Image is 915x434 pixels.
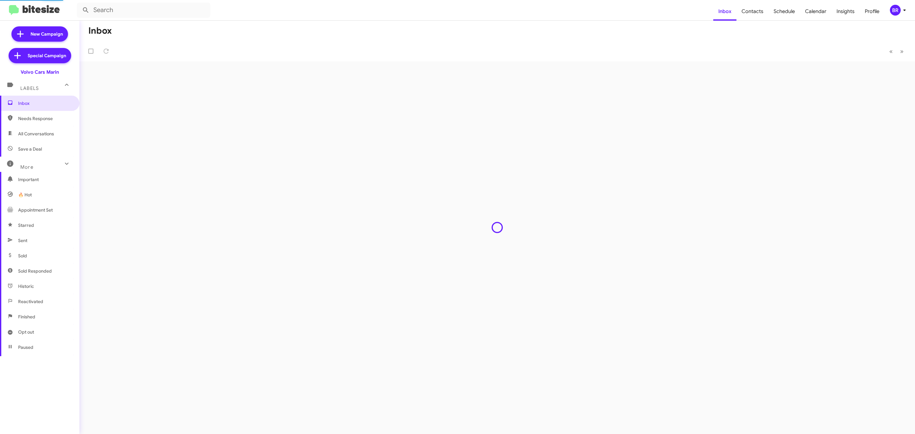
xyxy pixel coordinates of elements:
span: Starred [18,222,34,228]
span: Sold [18,253,27,259]
span: Reactivated [18,298,43,305]
span: Paused [18,344,33,350]
span: Special Campaign [28,52,66,59]
span: Sold Responded [18,268,52,274]
a: Profile [860,2,884,21]
span: Inbox [18,100,72,106]
a: New Campaign [11,26,68,42]
span: 🔥 Hot [18,192,32,198]
span: Important [18,176,72,183]
a: Calendar [800,2,831,21]
a: Inbox [713,2,736,21]
a: Contacts [736,2,769,21]
button: Next [896,45,907,58]
span: Needs Response [18,115,72,122]
span: New Campaign [30,31,63,37]
nav: Page navigation example [886,45,907,58]
a: Schedule [769,2,800,21]
span: Sent [18,237,27,244]
div: BR [890,5,901,16]
span: More [20,164,33,170]
h1: Inbox [88,26,112,36]
button: BR [884,5,908,16]
a: Special Campaign [9,48,71,63]
button: Previous [885,45,897,58]
a: Insights [831,2,860,21]
span: Save a Deal [18,146,42,152]
div: Volvo Cars Marin [21,69,59,75]
span: Labels [20,85,39,91]
span: Finished [18,314,35,320]
span: » [900,47,904,55]
span: « [889,47,893,55]
span: Opt out [18,329,34,335]
input: Search [77,3,210,18]
span: Historic [18,283,34,289]
span: Appointment Set [18,207,53,213]
span: All Conversations [18,131,54,137]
